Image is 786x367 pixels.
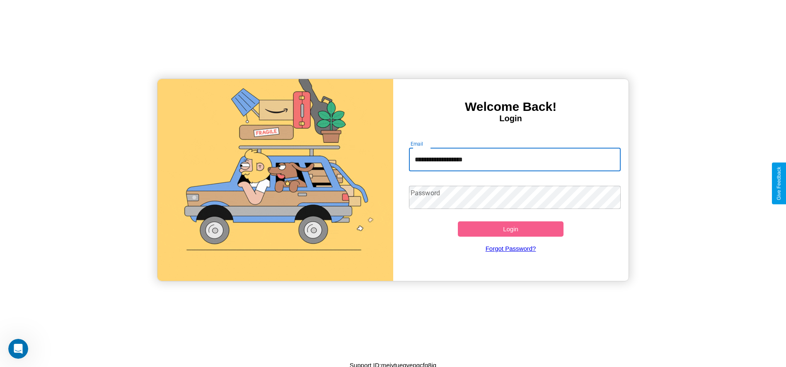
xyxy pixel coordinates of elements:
[411,140,423,147] label: Email
[393,114,629,123] h4: Login
[393,100,629,114] h3: Welcome Back!
[776,167,782,200] div: Give Feedback
[8,339,28,359] iframe: Intercom live chat
[157,79,393,281] img: gif
[405,237,617,260] a: Forgot Password?
[458,221,564,237] button: Login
